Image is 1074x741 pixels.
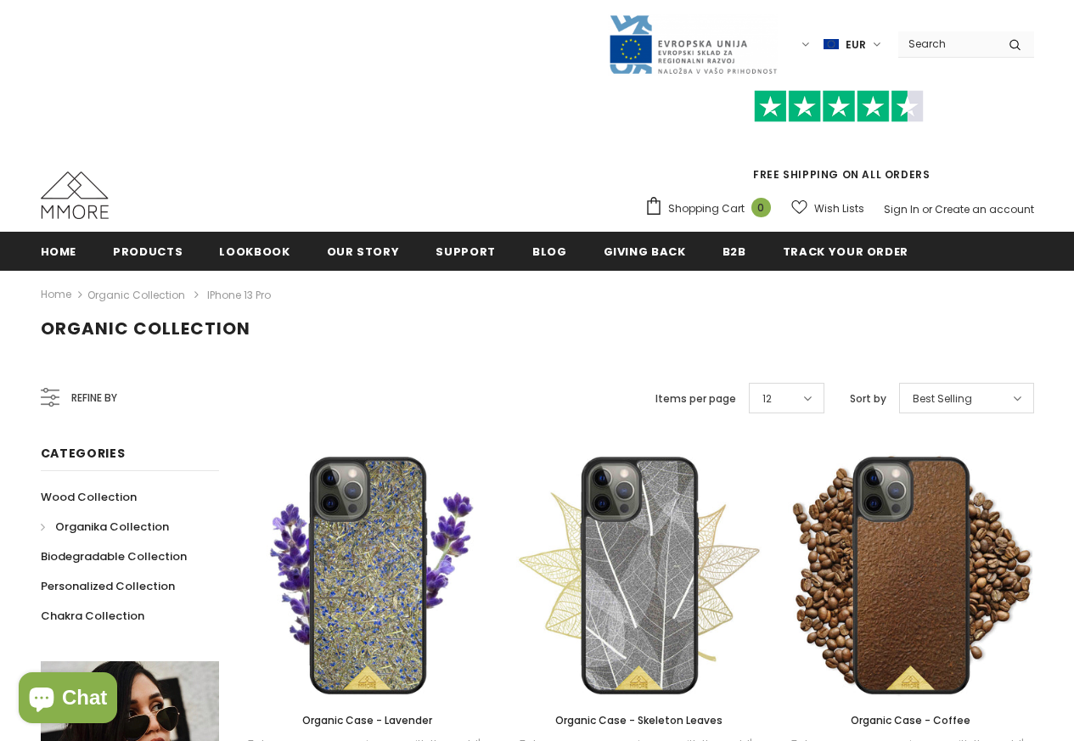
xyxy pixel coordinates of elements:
a: Organika Collection [41,512,169,542]
a: Biodegradable Collection [41,542,187,571]
a: Our Story [327,232,400,270]
a: Products [113,232,183,270]
span: Organika Collection [55,519,169,535]
span: Shopping Cart [668,200,745,217]
label: Items per page [655,390,736,407]
a: Track your order [783,232,908,270]
span: Chakra Collection [41,608,144,624]
a: Organic Case - Skeleton Leaves [516,711,762,730]
a: Organic Collection [87,288,185,302]
span: iPhone 13 Pro [207,288,271,302]
a: Javni Razpis [608,36,778,51]
span: Refine by [71,389,117,407]
a: Organic Case - Lavender [245,711,491,730]
a: Wood Collection [41,482,137,512]
img: Trust Pilot Stars [754,90,924,123]
span: Organic Case - Coffee [851,713,970,727]
a: Home [41,284,71,306]
img: MMORE Cases [41,171,109,219]
a: B2B [723,232,746,270]
span: support [436,244,496,260]
img: Javni Razpis [608,14,778,76]
span: Organic Case - Lavender [302,713,432,727]
span: Organic Case - Skeleton Leaves [555,713,723,727]
span: Our Story [327,244,400,260]
span: Biodegradable Collection [41,548,187,564]
a: Create an account [935,202,1034,216]
span: 0 [751,198,771,217]
span: Lookbook [219,244,290,260]
span: Organic Collection [41,317,250,340]
label: Sort by [850,390,886,407]
span: Categories [41,445,126,462]
a: Lookbook [219,232,290,270]
inbox-online-store-chat: Shopify online store chat [14,672,122,727]
a: Chakra Collection [41,601,144,631]
a: Blog [532,232,567,270]
span: Wish Lists [814,200,864,217]
a: Sign In [884,202,919,216]
span: Blog [532,244,567,260]
span: FREE SHIPPING ON ALL ORDERS [644,98,1034,182]
input: Search Site [898,31,996,56]
a: Wish Lists [791,194,864,223]
span: Products [113,244,183,260]
span: Giving back [604,244,686,260]
a: support [436,232,496,270]
a: Organic Case - Coffee [788,711,1034,730]
iframe: Customer reviews powered by Trustpilot [644,122,1034,166]
span: EUR [846,36,866,53]
a: Home [41,232,77,270]
a: Giving back [604,232,686,270]
span: Track your order [783,244,908,260]
span: Personalized Collection [41,578,175,594]
span: Wood Collection [41,489,137,505]
span: Best Selling [913,390,972,407]
a: Shopping Cart 0 [644,196,779,222]
span: 12 [762,390,772,407]
span: Home [41,244,77,260]
span: or [922,202,932,216]
span: B2B [723,244,746,260]
a: Personalized Collection [41,571,175,601]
